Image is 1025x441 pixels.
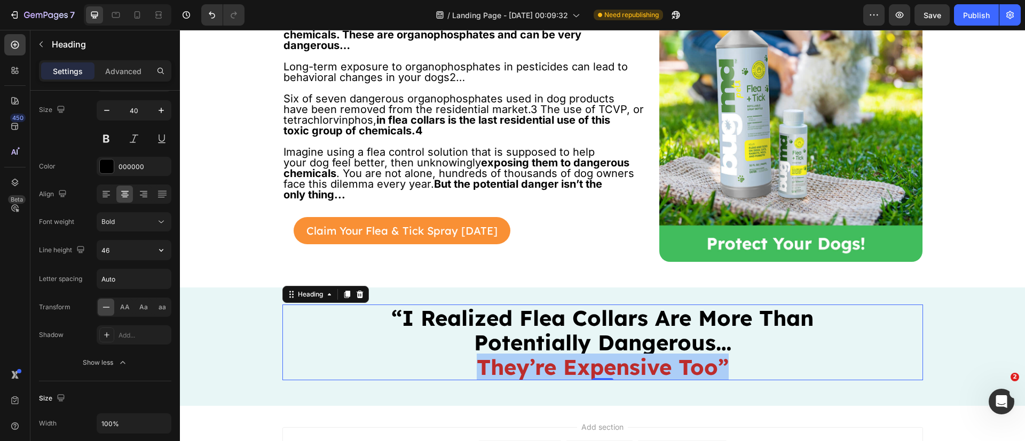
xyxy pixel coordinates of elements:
[104,94,243,107] strong: toxic group of chemicals.4
[101,218,115,226] span: Bold
[39,243,87,258] div: Line height
[104,127,470,159] p: your dog feel better, then unknowingly . You are not alone, hundreds of thousands of dog owners f...
[104,117,470,127] p: Imagine using a flea control solution that is supposed to help
[914,4,950,26] button: Save
[297,324,549,350] strong: They’re Expensive Too”
[254,148,422,161] strong: But the potential danger isn’t the
[53,66,83,77] p: Settings
[70,9,75,21] p: 7
[39,353,171,372] button: Show less
[39,103,67,117] div: Size
[604,10,659,20] span: Need republishing
[39,187,69,202] div: Align
[201,4,245,26] div: Undo/Redo
[97,414,171,433] input: Auto
[105,66,141,77] p: Advanced
[116,260,145,269] div: Heading
[447,10,450,21] span: /
[196,84,430,97] strong: in flea collars is the last residential use of this
[294,299,551,326] strong: Potentially Dangerous…
[301,126,450,139] strong: exposing them to dangerous
[39,162,56,171] div: Color
[39,391,67,406] div: Size
[97,269,171,288] input: Auto
[10,114,26,122] div: 450
[119,162,169,172] div: 000000
[104,137,156,150] strong: chemicals
[97,240,171,260] input: Auto
[924,11,941,20] span: Save
[4,4,80,26] button: 7
[989,389,1014,414] iframe: Intercom live chat
[114,187,330,214] button: <p>Claim Your Flea &amp; Tick Spray Today</p>
[39,419,57,428] div: Width
[104,158,165,171] strong: only thing...
[39,302,70,312] div: Transform
[211,275,634,301] strong: “I Realized Flea Collars Are More Than
[159,302,166,312] span: aa
[97,212,171,231] button: Bold
[1011,373,1019,381] span: 2
[39,217,74,227] div: Font weight
[180,30,1025,441] iframe: Design area
[39,274,82,284] div: Letter spacing
[963,10,990,21] div: Publish
[119,331,169,340] div: Add...
[954,4,999,26] button: Publish
[397,391,448,403] span: Add section
[120,302,130,312] span: AA
[127,194,318,208] p: Claim Your Flea & Tick Spray [DATE]
[102,275,743,350] h2: Rich Text Editor. Editing area: main
[8,195,26,204] div: Beta
[52,38,167,51] p: Heading
[39,330,64,340] div: Shadow
[83,357,128,368] div: Show less
[452,10,568,21] span: Landing Page - [DATE] 00:09:32
[139,302,148,312] span: Aa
